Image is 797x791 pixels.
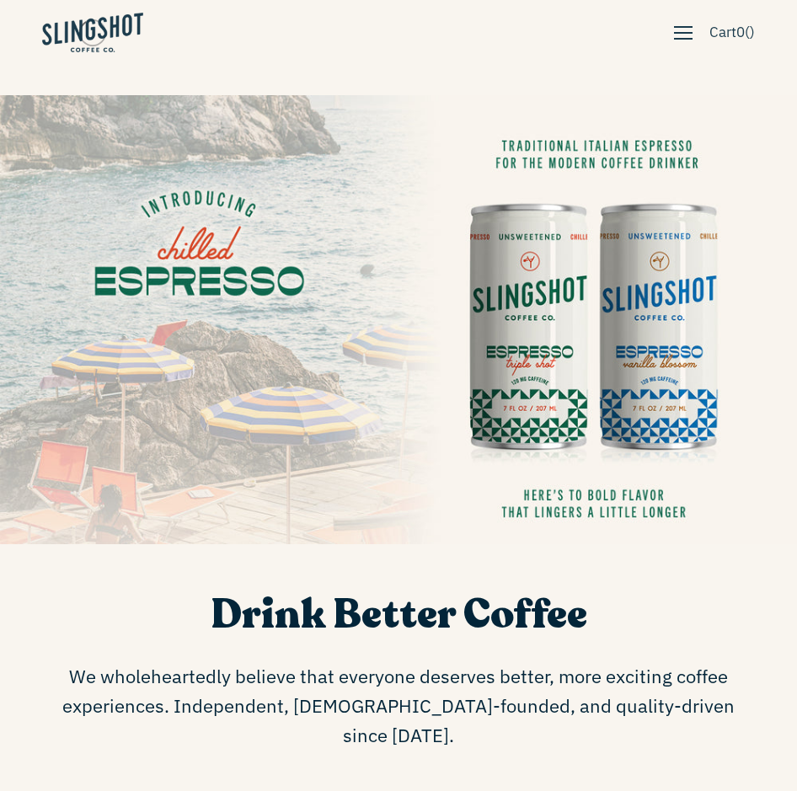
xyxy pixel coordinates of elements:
span: ( [745,21,750,44]
span: ) [750,21,755,44]
span: Drink Better Coffee [211,587,587,642]
span: 0 [736,23,745,41]
span: We wholeheartedly believe that everyone deserves better, more exciting coffee experiences. Indepe... [53,661,744,751]
font: Cart [709,23,745,41]
a: Cart0() [701,16,763,49]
